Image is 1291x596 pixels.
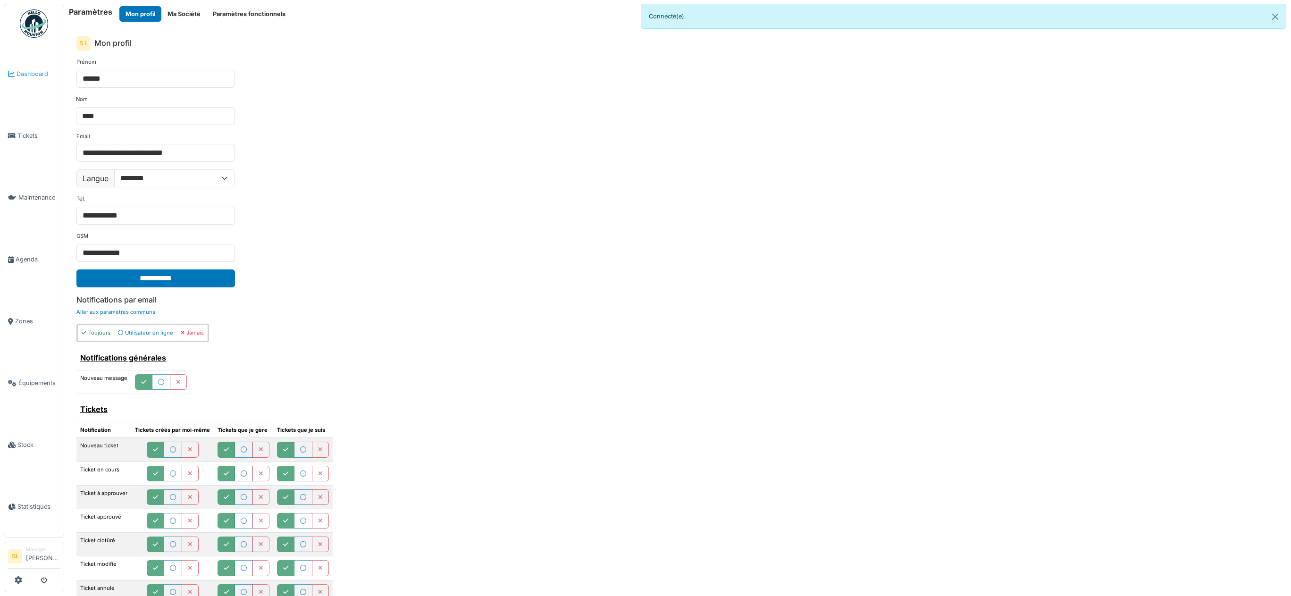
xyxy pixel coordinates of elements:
a: SL Manager[PERSON_NAME] [8,546,60,569]
img: Badge_color-CXgf-gQk.svg [20,9,48,38]
li: SL [8,549,22,563]
h6: Mon profil [94,39,132,48]
label: Langue [76,169,115,187]
button: Close [1265,4,1286,29]
th: Tickets créés par moi-même [131,422,214,438]
h6: Paramètres [69,8,112,17]
td: Nouveau ticket [76,438,131,462]
th: Tickets que je suis [273,422,333,438]
label: Tél. [76,195,85,203]
th: Tickets que je gère [214,422,273,438]
td: Ticket en cours [76,462,131,485]
td: Ticket modifié [76,556,131,580]
a: Statistiques [4,476,64,537]
td: Ticket clotûré [76,533,131,556]
span: Statistiques [17,502,60,511]
label: Email [76,133,90,141]
span: Maintenance [18,193,60,202]
div: Manager [26,546,60,553]
button: Ma Société [161,6,207,22]
label: Nouveau message [80,374,127,382]
a: Aller aux paramètres communs [76,309,155,315]
span: Équipements [18,378,60,387]
span: Agenda [16,255,60,264]
h6: Notifications générales [80,353,187,362]
th: Notification [76,422,131,438]
div: Connecté(e). [641,4,1286,29]
span: Zones [15,317,60,326]
h6: Notifications par email [76,295,1279,304]
span: Dashboard [17,69,60,78]
a: Zones [4,290,64,352]
button: Paramètres fonctionnels [207,6,292,22]
td: Ticket à approuver [76,485,131,509]
div: Jamais [181,329,204,337]
div: Toujours [82,329,110,337]
h6: Tickets [80,405,269,414]
div: S L [76,36,91,50]
label: GSM [76,232,88,240]
a: Tickets [4,105,64,167]
td: Ticket approuvé [76,509,131,532]
a: Maintenance [4,167,64,228]
div: Utilisateur en ligne [118,329,173,337]
li: [PERSON_NAME] [26,546,60,566]
a: Dashboard [4,43,64,105]
span: Stock [17,440,60,449]
a: Stock [4,414,64,476]
label: Nom [76,95,88,103]
label: Prénom [76,58,96,66]
a: Agenda [4,228,64,290]
span: Tickets [17,131,60,140]
button: Mon profil [119,6,161,22]
a: Équipements [4,352,64,414]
